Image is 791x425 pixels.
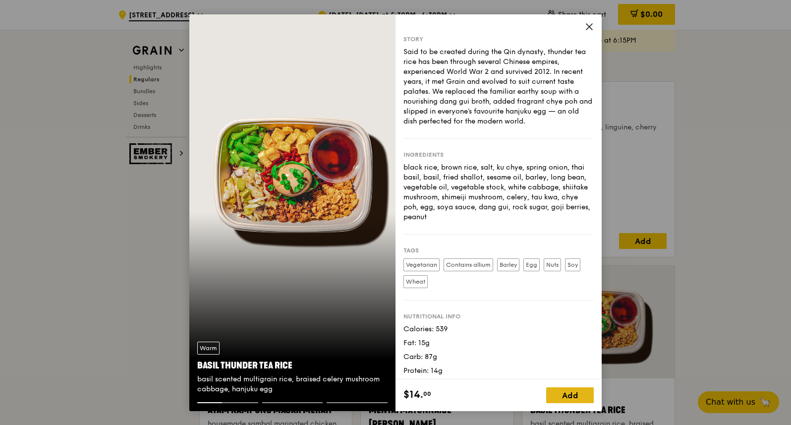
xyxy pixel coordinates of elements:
[546,387,594,403] div: Add
[403,258,440,271] label: Vegetarian
[197,374,388,394] div: basil scented multigrain rice, braised celery mushroom cabbage, hanjuku egg
[403,387,423,402] span: $14.
[403,275,428,288] label: Wheat
[565,258,580,271] label: Soy
[197,342,220,355] div: Warm
[197,359,388,372] div: Basil Thunder Tea Rice
[403,324,594,334] div: Calories: 539
[403,47,594,126] div: Said to be created during the Qin dynasty, thunder tea rice has been through several Chinese empi...
[403,151,594,159] div: Ingredients
[403,246,594,254] div: Tags
[403,366,594,376] div: Protein: 14g
[544,258,561,271] label: Nuts
[403,352,594,362] div: Carb: 87g
[523,258,540,271] label: Egg
[497,258,519,271] label: Barley
[403,338,594,348] div: Fat: 15g
[403,163,594,222] div: black rice, brown rice, salt, ku chye, spring onion, thai basil, basil, fried shallot, sesame oil...
[403,312,594,320] div: Nutritional info
[444,258,493,271] label: Contains allium
[403,35,594,43] div: Story
[423,390,431,398] span: 00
